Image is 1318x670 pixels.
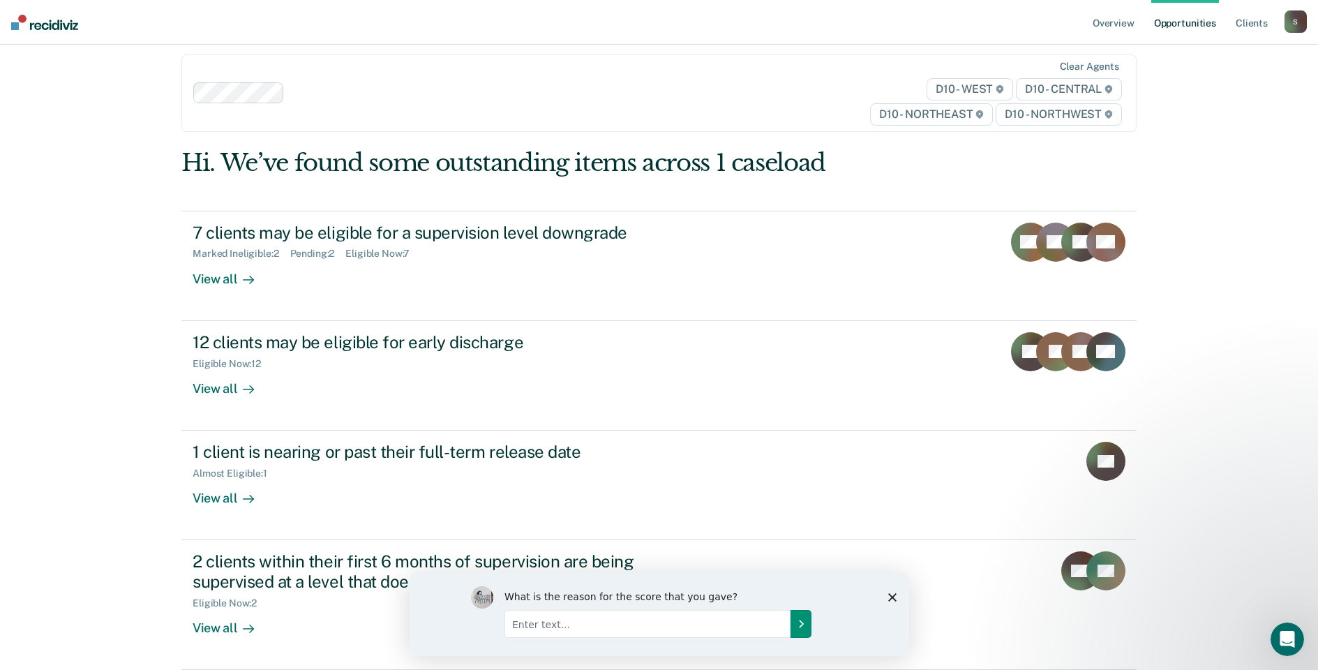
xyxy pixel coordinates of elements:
[870,103,993,126] span: D10 - NORTHEAST
[181,149,945,177] div: Hi. We’ve found some outstanding items across 1 caseload
[181,211,1137,321] a: 7 clients may be eligible for a supervision level downgradeMarked Ineligible:2Pending:2Eligible N...
[181,431,1137,540] a: 1 client is nearing or past their full-term release dateAlmost Eligible:1View all
[193,223,682,243] div: 7 clients may be eligible for a supervision level downgrade
[290,248,346,260] div: Pending : 2
[996,103,1121,126] span: D10 - NORTHWEST
[193,442,682,462] div: 1 client is nearing or past their full-term release date
[193,332,682,352] div: 12 clients may be eligible for early discharge
[1285,10,1307,33] button: S
[927,78,1013,100] span: D10 - WEST
[193,609,271,636] div: View all
[193,468,278,479] div: Almost Eligible : 1
[193,260,271,287] div: View all
[193,597,268,609] div: Eligible Now : 2
[345,248,421,260] div: Eligible Now : 7
[193,369,271,396] div: View all
[1060,61,1119,73] div: Clear agents
[410,572,909,656] iframe: Survey by Kim from Recidiviz
[181,540,1137,670] a: 2 clients within their first 6 months of supervision are being supervised at a level that does no...
[193,479,271,507] div: View all
[1271,623,1304,656] iframe: Intercom live chat
[1016,78,1122,100] span: D10 - CENTRAL
[181,321,1137,431] a: 12 clients may be eligible for early dischargeEligible Now:12View all
[193,551,682,592] div: 2 clients within their first 6 months of supervision are being supervised at a level that does no...
[193,358,272,370] div: Eligible Now : 12
[193,248,290,260] div: Marked Ineligible : 2
[11,15,78,30] img: Recidiviz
